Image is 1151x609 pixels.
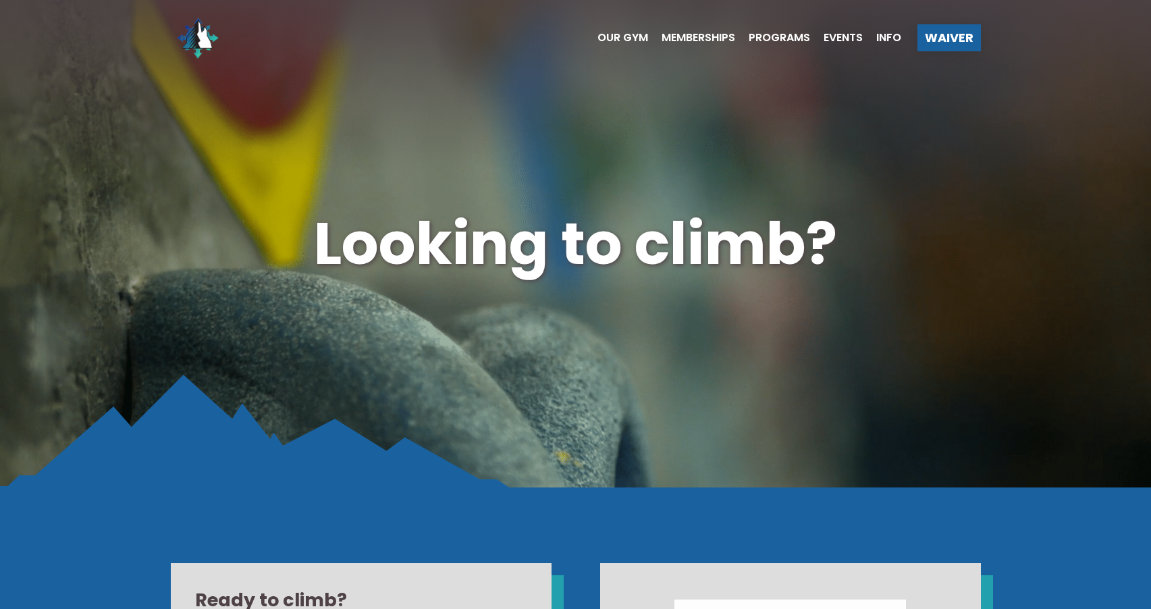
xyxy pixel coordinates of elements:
[584,32,648,43] a: Our Gym
[171,203,981,285] h1: Looking to climb?
[735,32,810,43] a: Programs
[810,32,863,43] a: Events
[597,32,648,43] span: Our Gym
[171,11,225,65] img: North Wall Logo
[876,32,901,43] span: Info
[824,32,863,43] span: Events
[863,32,901,43] a: Info
[925,32,973,44] span: Waiver
[917,24,981,51] a: Waiver
[662,32,735,43] span: Memberships
[648,32,735,43] a: Memberships
[749,32,810,43] span: Programs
